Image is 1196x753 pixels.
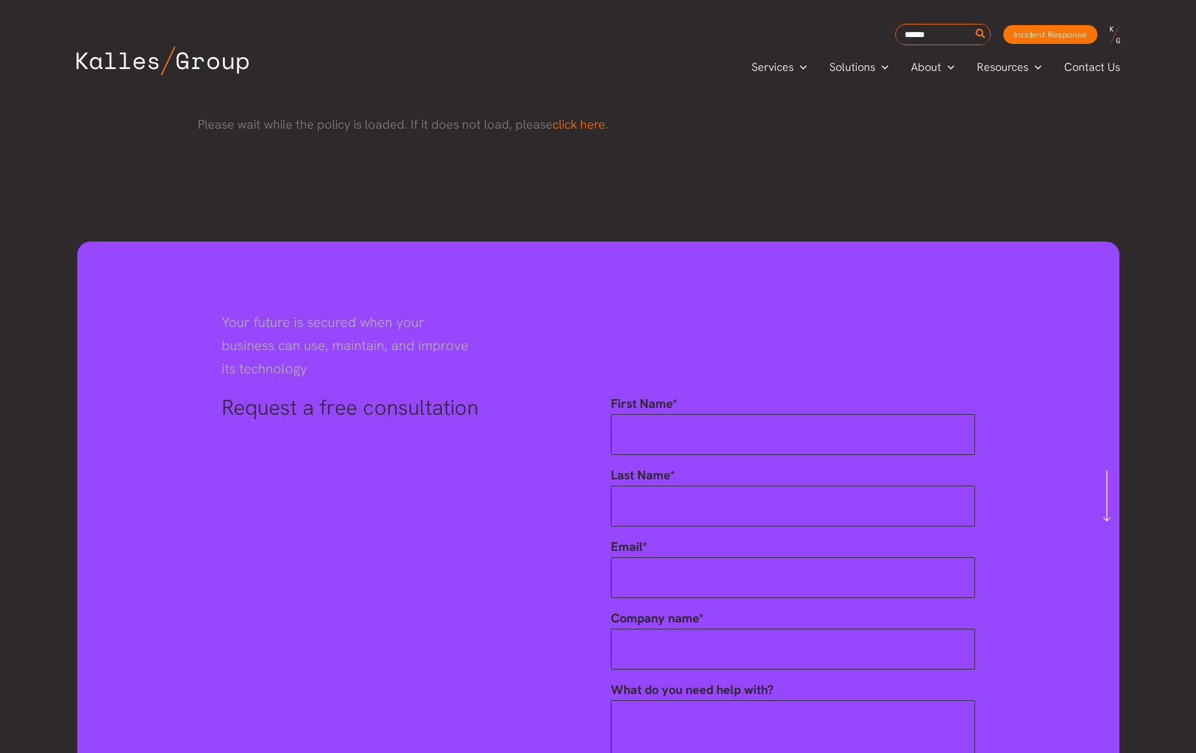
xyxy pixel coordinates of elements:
[611,395,672,412] span: First Name
[611,610,699,626] span: Company name
[977,58,1028,77] span: Resources
[900,58,966,77] a: AboutMenu Toggle
[829,58,875,77] span: Solutions
[1064,58,1120,77] span: Contact Us
[911,58,941,77] span: About
[611,681,773,698] span: What do you need help with?
[77,46,249,75] img: Kalles Group
[552,116,605,132] a: click here
[794,58,807,77] span: Menu Toggle
[941,58,954,77] span: Menu Toggle
[966,58,1053,77] a: ResourcesMenu Toggle
[611,538,642,555] span: Email
[875,58,888,77] span: Menu Toggle
[198,114,999,135] div: Please wait while the policy is loaded. If it does not load, please .
[818,58,900,77] a: SolutionsMenu Toggle
[222,313,468,378] span: Your future is secured when your business can use, maintain, and improve its technology
[973,24,989,45] button: Search
[740,58,818,77] a: ServicesMenu Toggle
[1003,25,1097,44] a: Incident Response
[752,58,794,77] span: Services
[611,467,670,483] span: Last Name
[1053,58,1133,77] a: Contact Us
[222,393,478,421] span: Request a free consultation
[740,56,1132,77] nav: Primary Site Navigation
[1028,58,1042,77] span: Menu Toggle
